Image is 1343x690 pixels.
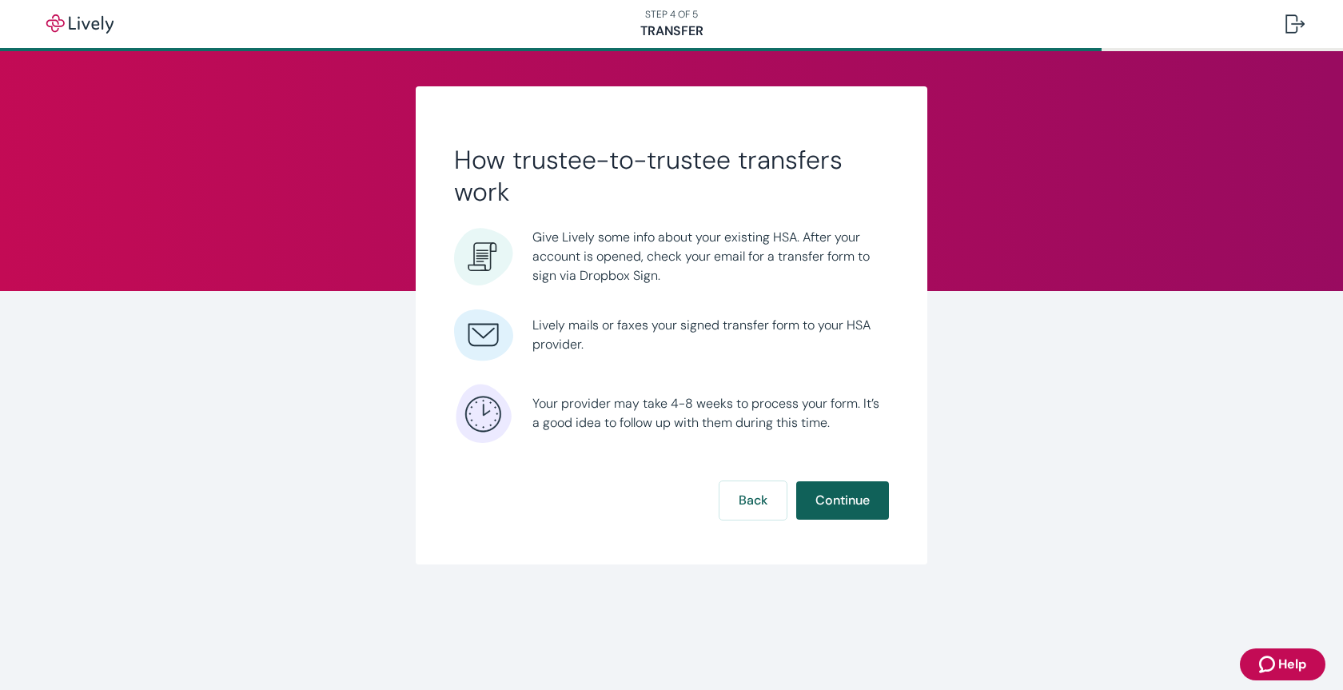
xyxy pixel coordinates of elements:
button: Back [719,481,787,520]
img: Lively [35,14,125,34]
button: Zendesk support iconHelp [1240,648,1325,680]
span: Lively mails or faxes your signed transfer form to your HSA provider. [532,316,889,354]
span: Give Lively some info about your existing HSA. After your account is opened, check your email for... [532,228,889,285]
span: Your provider may take 4-8 weeks to process your form. It’s a good idea to follow up with them du... [532,394,889,433]
svg: Zendesk support icon [1259,655,1278,674]
h2: How trustee-to-trustee transfers work [454,144,889,208]
button: Continue [796,481,889,520]
button: Log out [1273,5,1317,43]
span: Help [1278,655,1306,674]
